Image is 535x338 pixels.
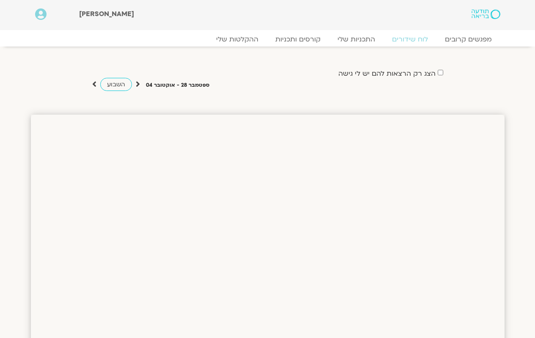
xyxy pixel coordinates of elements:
[35,35,500,44] nav: Menu
[146,81,209,90] p: ספטמבר 28 - אוקטובר 04
[79,9,134,19] span: [PERSON_NAME]
[338,70,436,77] label: הצג רק הרצאות להם יש לי גישה
[384,35,436,44] a: לוח שידורים
[436,35,500,44] a: מפגשים קרובים
[208,35,267,44] a: ההקלטות שלי
[267,35,329,44] a: קורסים ותכניות
[329,35,384,44] a: התכניות שלי
[100,78,132,91] a: השבוע
[107,80,125,88] span: השבוע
